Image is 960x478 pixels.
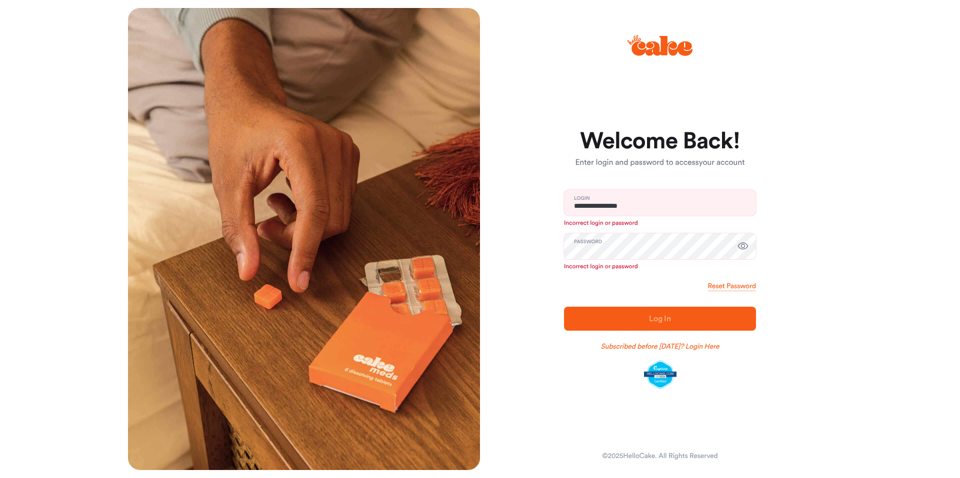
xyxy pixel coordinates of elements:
p: Incorrect login or password [564,219,756,227]
h1: Welcome Back! [564,129,756,153]
button: Log In [564,307,756,331]
a: Reset Password [708,281,756,291]
a: Subscribed before [DATE]? Login Here [601,342,719,352]
div: © 2025 HelloCake. All Rights Reserved [602,451,717,461]
p: Incorrect login or password [564,263,756,271]
p: Enter login and password to access your account [564,157,756,169]
img: legit-script-certified.png [644,361,676,389]
span: Log In [649,315,671,323]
